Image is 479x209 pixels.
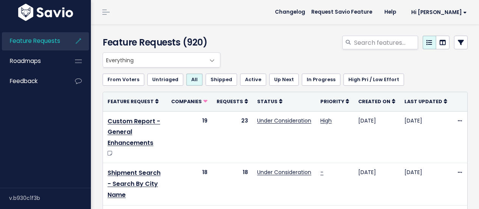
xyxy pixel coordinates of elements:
ul: Filter feature requests [103,74,468,86]
a: Help [378,6,402,18]
td: [DATE] [354,163,400,205]
a: Under Consideration [257,117,311,124]
span: Feature Requests [10,37,60,45]
td: 23 [212,111,253,163]
span: Last Updated [404,98,442,105]
a: - [320,168,323,176]
a: Created On [358,97,395,105]
a: Active [240,74,266,86]
span: Feedback [10,77,37,85]
a: Under Consideration [257,168,311,176]
a: Feedback [2,72,63,90]
a: Feature Request [108,97,159,105]
a: High Pri / Low Effort [343,74,404,86]
td: [DATE] [400,163,452,205]
a: Priority [320,97,349,105]
span: Created On [358,98,390,105]
a: Companies [171,97,208,105]
td: [DATE] [400,111,452,163]
span: Status [257,98,278,105]
td: 19 [167,111,212,163]
span: Priority [320,98,344,105]
span: Everything [103,53,205,67]
span: Companies [171,98,202,105]
td: 18 [167,163,212,205]
h4: Feature Requests (920) [103,36,217,49]
a: Feature Requests [2,32,63,50]
div: v.b930c1f3b [9,188,91,208]
a: Status [257,97,282,105]
a: High [320,117,332,124]
td: [DATE] [354,111,400,163]
a: In Progress [302,74,340,86]
span: Everything [103,52,220,68]
a: Request Savio Feature [305,6,378,18]
a: Hi [PERSON_NAME] [402,6,473,18]
a: Shipped [206,74,237,86]
span: Hi [PERSON_NAME] [411,9,467,15]
a: Untriaged [147,74,183,86]
a: Requests [217,97,248,105]
a: Roadmaps [2,52,63,70]
a: Shipment Search - Search By City Name [108,168,161,199]
a: Custom Report - General Enhancements [108,117,160,148]
a: Last Updated [404,97,447,105]
a: Up Next [269,74,299,86]
a: From Voters [103,74,144,86]
input: Search features... [353,36,418,49]
span: Roadmaps [10,57,41,65]
span: Requests [217,98,243,105]
td: 18 [212,163,253,205]
span: Changelog [275,9,305,15]
img: logo-white.9d6f32f41409.svg [16,4,75,21]
a: All [186,74,203,86]
span: Feature Request [108,98,154,105]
